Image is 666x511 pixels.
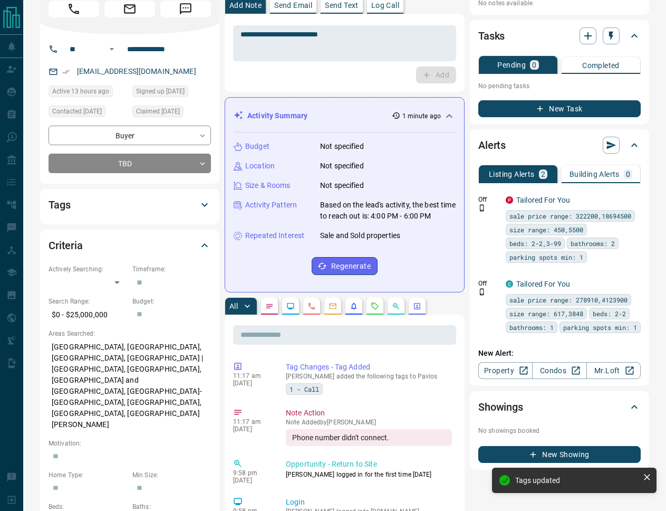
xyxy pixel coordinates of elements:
p: Location [245,160,275,172]
div: Sat Sep 12 2020 [49,106,127,120]
p: Off [478,279,499,288]
p: 9:58 pm [233,469,270,477]
div: Alerts [478,133,641,158]
div: Criteria [49,233,211,258]
p: No showings booked [478,426,641,436]
p: Listing Alerts [489,171,535,178]
svg: Emails [329,302,337,310]
span: Contacted [DATE] [52,106,102,117]
p: [PERSON_NAME] added the following tags to Pavlos [286,373,452,380]
h2: Showings [478,399,523,415]
div: Tue Jun 24 2025 [132,106,211,120]
p: Log Call [371,2,399,9]
svg: Listing Alerts [350,302,358,310]
span: Signed up [DATE] [136,86,185,97]
span: sale price range: 322200,18694500 [509,211,631,221]
p: [DATE] [233,477,270,484]
svg: Push Notification Only [478,288,486,296]
a: [EMAIL_ADDRESS][DOMAIN_NAME] [77,67,196,75]
a: Tailored For You [516,196,570,204]
span: Call [49,1,99,17]
p: Pending [497,61,526,69]
div: Phone number didn't connect. [286,429,452,446]
p: Repeated Interest [245,230,304,241]
a: Condos [532,362,586,379]
span: parking spots min: 1 [563,322,637,333]
p: Based on the lead's activity, the best time to reach out is: 4:00 PM - 6:00 PM [320,200,456,222]
p: Add Note [229,2,262,9]
span: beds: 2-2,3-99 [509,238,561,249]
span: beds: 2-2 [593,308,626,319]
p: 1 minute ago [402,111,441,121]
div: TBD [49,154,211,173]
button: Regenerate [312,257,378,275]
svg: Opportunities [392,302,400,310]
p: Completed [582,62,620,69]
div: Activity Summary1 minute ago [234,106,456,126]
p: Sale and Sold properties [320,230,400,241]
p: [GEOGRAPHIC_DATA], [GEOGRAPHIC_DATA], [GEOGRAPHIC_DATA], [GEOGRAPHIC_DATA] | [GEOGRAPHIC_DATA], [... [49,338,211,433]
p: Opportunity - Return to Site [286,459,452,470]
span: Active 13 hours ago [52,86,109,97]
a: Property [478,362,533,379]
p: [PERSON_NAME] logged in for the first time [DATE] [286,470,452,479]
div: Sat Sep 05 2020 [132,86,211,100]
p: Send Text [325,2,359,9]
button: New Showing [478,446,641,463]
p: Min Size: [132,470,211,480]
div: property.ca [506,196,513,204]
p: 0 [626,171,630,178]
p: All [229,302,238,310]
span: sale price range: 278910,4123900 [509,295,628,305]
span: bathrooms: 2 [571,238,615,249]
p: Off [478,195,499,204]
p: Not specified [320,160,364,172]
svg: Calls [307,302,316,310]
button: Open [105,43,118,55]
h2: Criteria [49,237,83,254]
span: Message [160,1,211,17]
svg: Requests [371,302,379,310]
p: 11:17 am [233,418,270,425]
p: Note Added by [PERSON_NAME] [286,419,452,426]
h2: Tags [49,196,70,213]
p: 2 [541,171,545,178]
div: condos.ca [506,280,513,288]
p: Actively Searching: [49,264,127,274]
a: Tailored For You [516,280,570,288]
div: Buyer [49,126,211,145]
p: Activity Summary [247,110,307,121]
svg: Agent Actions [413,302,421,310]
p: [DATE] [233,425,270,433]
p: Size & Rooms [245,180,291,191]
div: Tags [49,192,211,217]
p: Login [286,497,452,508]
p: Not specified [320,141,364,152]
p: Activity Pattern [245,200,297,211]
svg: Notes [265,302,274,310]
svg: Push Notification Only [478,204,486,212]
div: Tasks [478,23,641,49]
p: Motivation: [49,439,211,448]
p: No pending tasks [478,78,641,94]
span: size range: 617,3848 [509,308,583,319]
div: Showings [478,394,641,420]
h2: Alerts [478,137,506,154]
p: Note Action [286,408,452,419]
p: New Alert: [478,348,641,359]
svg: Lead Browsing Activity [286,302,295,310]
p: Tag Changes - Tag Added [286,362,452,373]
button: New Task [478,100,641,117]
p: $0 - $25,000,000 [49,306,127,324]
h2: Tasks [478,27,505,44]
p: Areas Searched: [49,329,211,338]
a: Mr.Loft [586,362,641,379]
div: Wed Aug 13 2025 [49,86,127,100]
p: [DATE] [233,380,270,387]
div: Tags updated [515,476,639,485]
p: Budget: [132,297,211,306]
svg: Email Verified [62,68,70,75]
p: Budget [245,141,269,152]
span: size range: 450,5500 [509,224,583,235]
p: 11:17 am [233,372,270,380]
